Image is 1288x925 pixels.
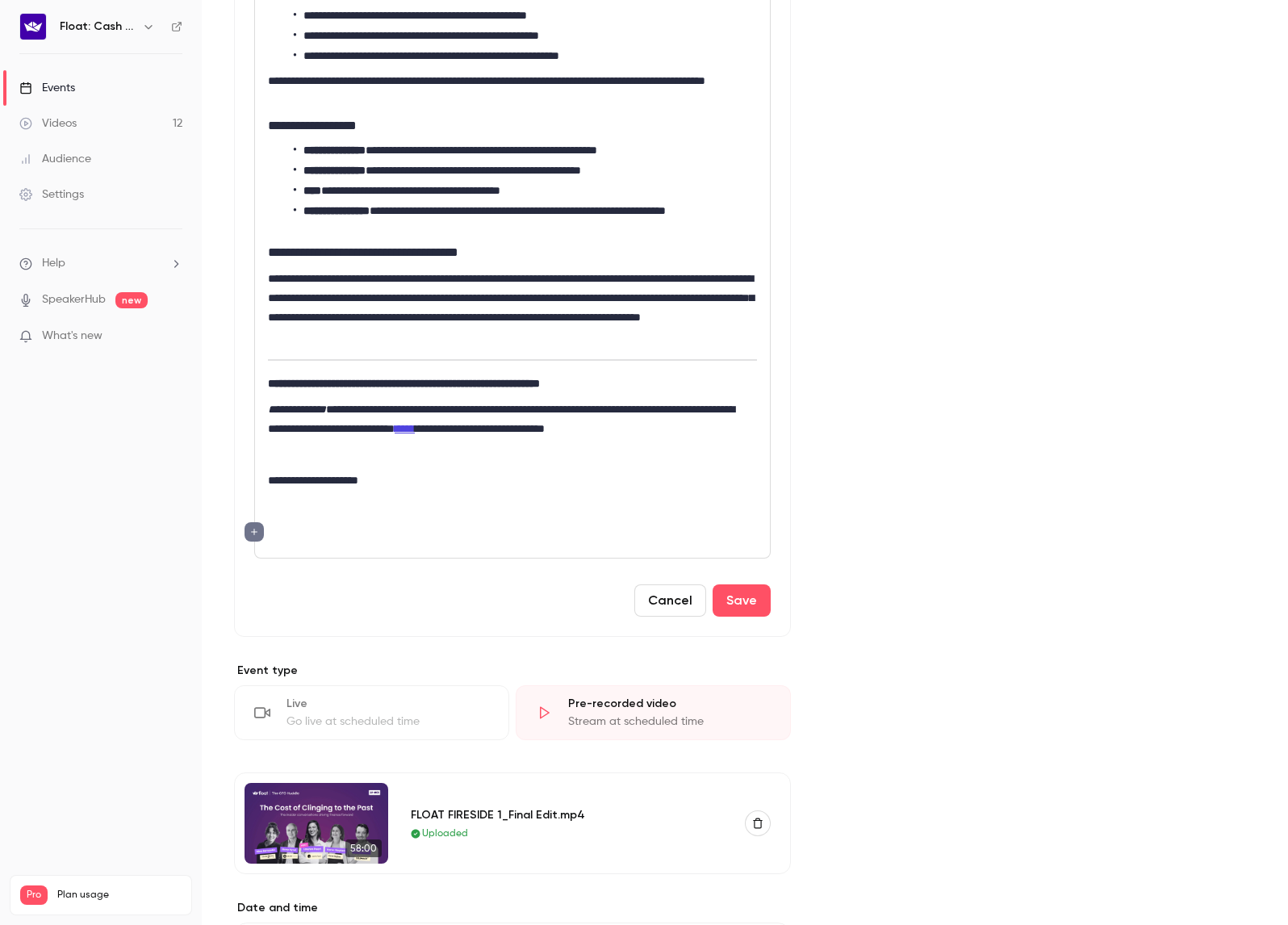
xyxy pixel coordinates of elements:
div: Settings [19,186,84,203]
span: Plan usage [57,889,182,902]
div: FLOAT FIRESIDE 1_Final Edit.mp4 [411,806,726,823]
p: Event type [234,663,791,679]
div: Videos [19,115,77,132]
div: Live [286,696,489,712]
li: help-dropdown-opener [19,255,182,272]
button: Save [713,584,771,617]
span: Uploaded [422,827,468,841]
span: Help [42,255,65,272]
div: LiveGo live at scheduled time [234,685,509,740]
span: 58:00 [345,839,382,857]
label: Date and time [234,900,791,916]
h6: Float: Cash Flow Intelligence Series [60,19,136,35]
div: Pre-recorded videoStream at scheduled time [516,685,791,740]
img: Float: Cash Flow Intelligence Series [20,14,46,40]
span: What's new [42,328,102,345]
div: Events [19,80,75,96]
div: Audience [19,151,91,167]
a: SpeakerHub [42,291,106,308]
iframe: Noticeable Trigger [163,329,182,344]
span: new [115,292,148,308]
div: Pre-recorded video [568,696,771,712]
div: Go live at scheduled time [286,714,489,730]
div: Stream at scheduled time [568,714,771,730]
button: Cancel [634,584,706,617]
span: Pro [20,885,48,905]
